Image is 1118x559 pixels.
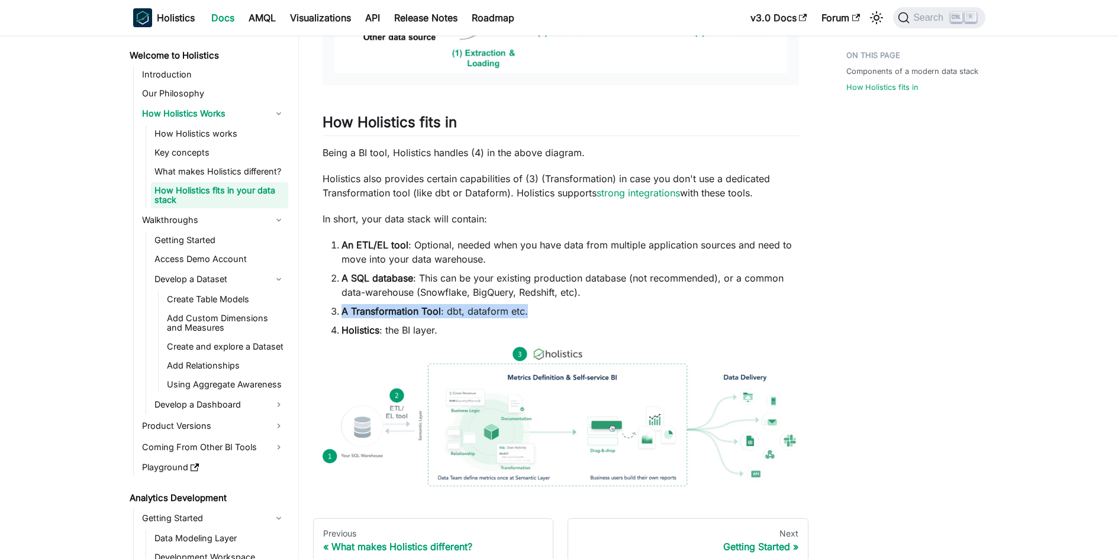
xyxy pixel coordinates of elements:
a: How Holistics works [151,125,288,142]
a: Create and explore a Dataset [163,338,288,355]
button: Search (Ctrl+K) [893,7,985,28]
a: Components of a modern data stack [846,66,978,77]
li: : dbt, dataform etc. [341,304,799,318]
p: Being a BI tool, Holistics handles (4) in the above diagram. [323,146,799,160]
div: What makes Holistics different? [323,541,544,552]
img: How Holistics fits in your Data Stack [323,347,799,486]
div: Previous [323,528,544,539]
a: How Holistics fits in your data stack [151,182,288,208]
a: Visualizations [283,8,358,27]
a: Create Table Models [163,291,288,308]
a: Data Modeling Layer [151,530,288,547]
a: Walkthroughs [138,211,288,230]
strong: A SQL database [341,272,413,284]
a: AMQL [241,8,283,27]
img: Holistics [133,8,152,27]
a: Roadmap [465,8,521,27]
h2: How Holistics fits in [323,114,799,136]
a: What makes Holistics different? [151,163,288,180]
a: Key concepts [151,144,288,161]
a: Add Custom Dimensions and Measures [163,310,288,336]
a: v3.0 Docs [743,8,814,27]
a: Forum [814,8,867,27]
li: : This can be your existing production database (not recommended), or a common data-warehouse (Sn... [341,271,799,299]
a: Access Demo Account [151,251,288,267]
li: : Optional, needed when you have data from multiple application sources and need to move into you... [341,238,799,266]
div: Getting Started [578,541,798,552]
a: Coming From Other BI Tools [138,438,288,457]
a: Analytics Development [126,490,288,506]
p: Holistics also provides certain capabilities of (3) (Transformation) in case you don't use a dedi... [323,172,799,200]
a: Product Versions [138,416,288,435]
li: : the BI layer. [341,323,799,337]
a: Develop a Dashboard [151,395,288,414]
button: Switch between dark and light mode (currently light mode) [867,8,886,27]
a: Introduction [138,66,288,83]
a: How Holistics Works [138,104,288,123]
a: HolisticsHolistics [133,8,195,27]
a: Docs [204,8,241,27]
strong: Holistics [341,324,379,336]
a: API [358,8,387,27]
strong: A Transformation Tool [341,305,441,317]
a: How Holistics fits in [846,82,919,93]
strong: An ETL/EL tool [341,239,408,251]
a: Welcome to Holistics [126,47,288,64]
a: Getting Started [151,232,288,248]
div: Next [578,528,798,539]
a: Release Notes [387,8,465,27]
nav: Docs sidebar [121,35,299,559]
a: Develop a Dataset [151,270,288,289]
a: Getting Started [138,509,288,528]
b: Holistics [157,11,195,25]
a: Playground [138,459,288,476]
kbd: K [965,12,977,22]
a: Our Philosophy [138,85,288,102]
a: strong integrations [597,187,680,199]
p: In short, your data stack will contain: [323,212,799,226]
span: Search [910,12,951,23]
a: Using Aggregate Awareness [163,376,288,393]
a: Add Relationships [163,357,288,374]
